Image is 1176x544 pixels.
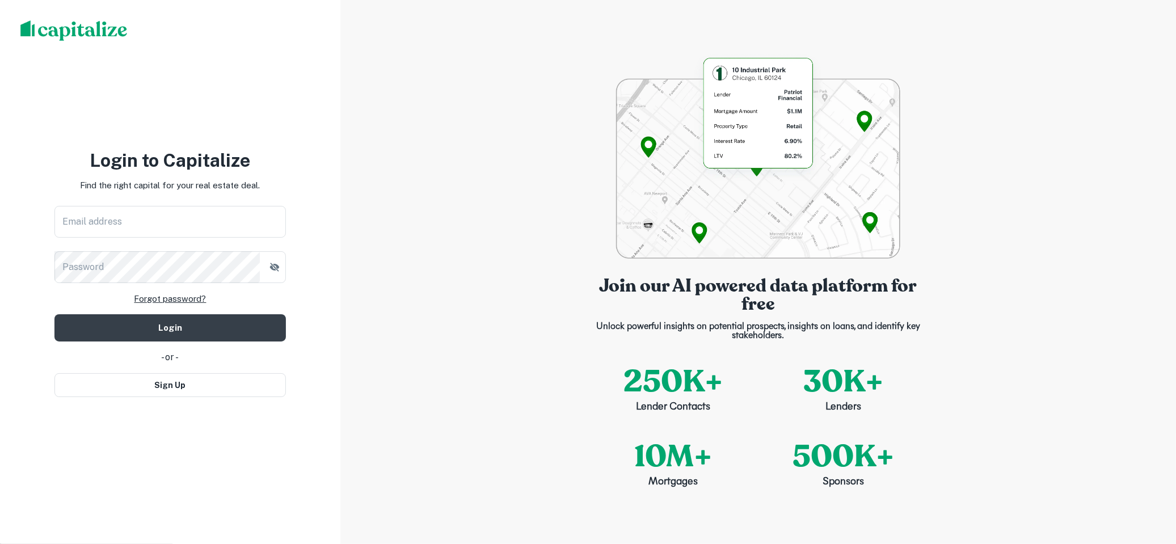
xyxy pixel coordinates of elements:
p: Find the right capital for your real estate deal. [81,179,260,192]
img: login-bg [616,54,900,259]
iframe: Chat Widget [1119,453,1176,508]
p: Join our AI powered data platform for free [588,277,929,313]
button: Login [54,314,286,341]
p: Lender Contacts [636,400,710,415]
p: 500K+ [793,433,894,479]
p: 30K+ [803,359,883,404]
img: capitalize-logo.png [20,20,128,41]
h3: Login to Capitalize [54,147,286,174]
p: 250K+ [623,359,723,404]
button: Sign Up [54,373,286,397]
div: - or - [54,351,286,364]
p: 10M+ [634,433,712,479]
p: Mortgages [648,475,698,490]
p: Unlock powerful insights on potential prospects, insights on loans, and identify key stakeholders. [588,322,929,340]
p: Sponsors [823,475,864,490]
a: Forgot password? [134,292,206,306]
p: Lenders [825,400,861,415]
